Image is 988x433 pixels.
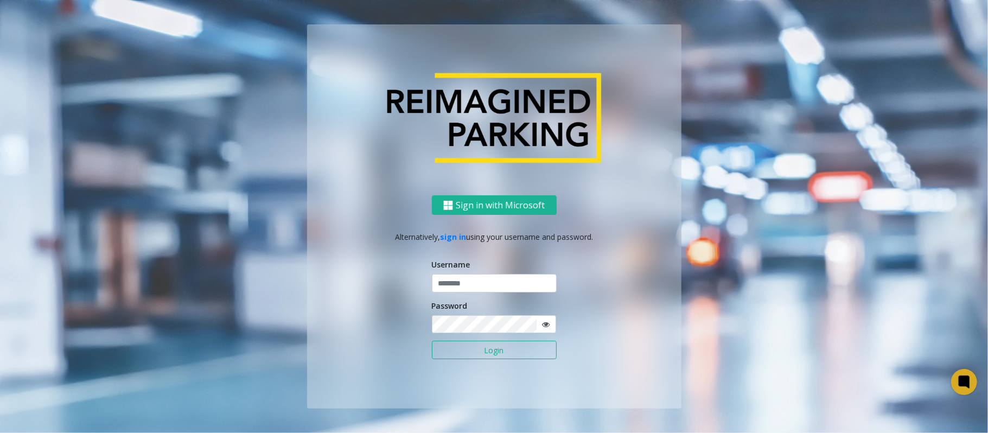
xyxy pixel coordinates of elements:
p: Alternatively, using your username and password. [318,231,671,243]
label: Password [432,300,468,311]
label: Username [432,259,470,270]
button: Login [432,341,557,359]
a: sign in [440,232,466,242]
button: Sign in with Microsoft [432,195,557,215]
